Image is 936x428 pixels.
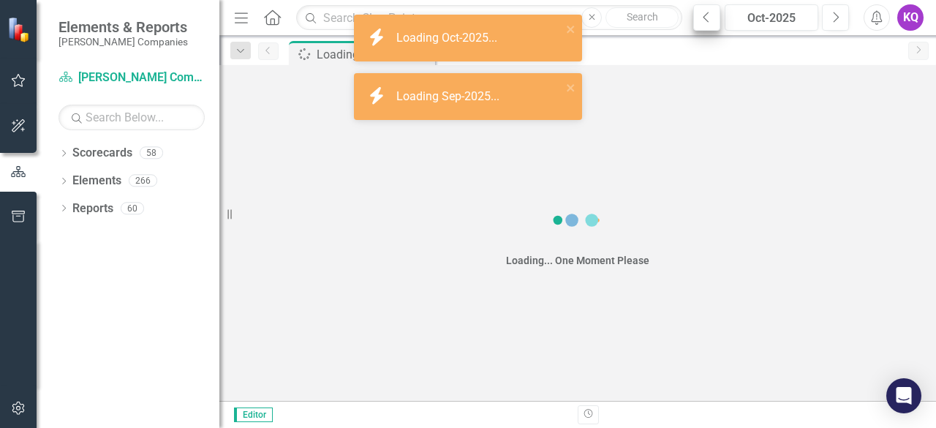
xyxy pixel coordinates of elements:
[317,45,431,64] div: Loading...
[72,200,113,217] a: Reports
[129,175,157,187] div: 266
[506,253,649,268] div: Loading... One Moment Please
[58,70,205,86] a: [PERSON_NAME] Companies
[566,79,576,96] button: close
[730,10,813,27] div: Oct-2025
[627,11,658,23] span: Search
[566,20,576,37] button: close
[58,18,188,36] span: Elements & Reports
[886,378,921,413] div: Open Intercom Messenger
[72,173,121,189] a: Elements
[296,5,682,31] input: Search ClearPoint...
[58,105,205,130] input: Search Below...
[121,202,144,214] div: 60
[897,4,924,31] button: KQ
[725,4,818,31] button: Oct-2025
[234,408,273,422] span: Editor
[72,145,132,162] a: Scorecards
[58,36,188,48] small: [PERSON_NAME] Companies
[140,147,163,159] div: 58
[396,30,501,47] div: Loading Oct-2025...
[396,89,503,105] div: Loading Sep-2025...
[605,7,679,28] button: Search
[7,17,33,42] img: ClearPoint Strategy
